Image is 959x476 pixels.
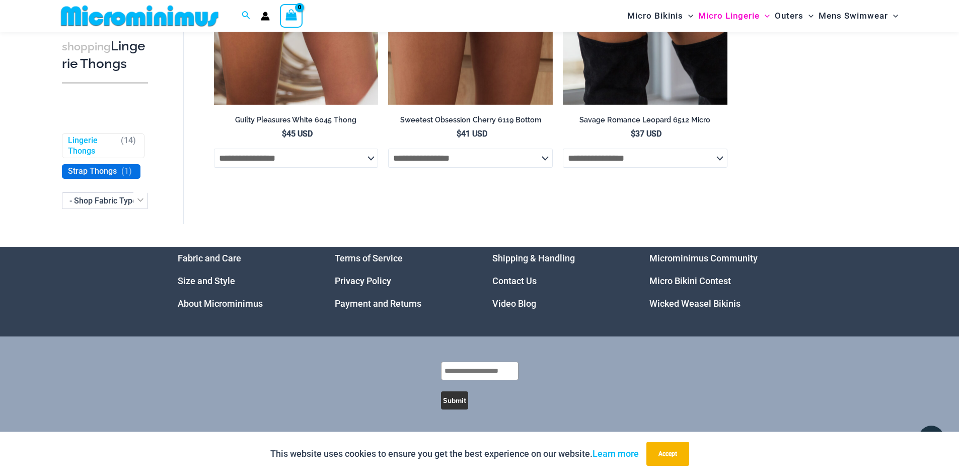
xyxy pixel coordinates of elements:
[441,391,468,410] button: Submit
[121,135,136,157] span: ( )
[696,3,772,29] a: Micro LingerieMenu ToggleMenu Toggle
[68,135,116,157] a: Lingerie Thongs
[563,115,727,125] h2: Savage Romance Leopard 6512 Micro
[683,3,693,29] span: Menu Toggle
[62,40,111,53] span: shopping
[625,3,696,29] a: Micro BikinisMenu ToggleMenu Toggle
[649,253,758,263] a: Microminimus Community
[178,276,235,286] a: Size and Style
[214,115,379,128] a: Guilty Pleasures White 6045 Thong
[280,4,303,27] a: View Shopping Cart, empty
[623,2,903,30] nav: Site Navigation
[457,129,487,139] bdi: 41 USD
[282,129,286,139] span: $
[492,276,537,286] a: Contact Us
[698,3,760,29] span: Micro Lingerie
[124,135,133,145] span: 14
[68,166,117,177] a: Strap Thongs
[760,3,770,29] span: Menu Toggle
[593,448,639,459] a: Learn more
[121,166,132,177] span: ( )
[492,247,625,315] aside: Footer Widget 3
[492,247,625,315] nav: Menu
[335,247,467,315] nav: Menu
[492,253,575,263] a: Shipping & Handling
[888,3,898,29] span: Menu Toggle
[282,129,313,139] bdi: 45 USD
[388,115,553,125] h2: Sweetest Obsession Cherry 6119 Bottom
[649,247,782,315] nav: Menu
[178,253,241,263] a: Fabric and Care
[816,3,901,29] a: Mens SwimwearMenu ToggleMenu Toggle
[62,192,148,209] span: - Shop Fabric Type
[270,446,639,461] p: This website uses cookies to ensure you get the best experience on our website.
[69,195,137,205] span: - Shop Fabric Type
[775,3,803,29] span: Outers
[335,247,467,315] aside: Footer Widget 2
[62,38,148,73] h3: Lingerie Thongs
[214,115,379,125] h2: Guilty Pleasures White 6045 Thong
[457,129,461,139] span: $
[803,3,814,29] span: Menu Toggle
[631,129,635,139] span: $
[261,12,270,21] a: Account icon link
[335,298,421,309] a: Payment and Returns
[563,115,727,128] a: Savage Romance Leopard 6512 Micro
[649,276,731,286] a: Micro Bikini Contest
[819,3,888,29] span: Mens Swimwear
[646,442,689,466] button: Accept
[388,115,553,128] a: Sweetest Obsession Cherry 6119 Bottom
[57,5,223,27] img: MM SHOP LOGO FLAT
[62,192,147,208] span: - Shop Fabric Type
[772,3,816,29] a: OutersMenu ToggleMenu Toggle
[335,253,403,263] a: Terms of Service
[242,10,251,22] a: Search icon link
[631,129,661,139] bdi: 37 USD
[178,298,263,309] a: About Microminimus
[492,298,536,309] a: Video Blog
[335,276,391,286] a: Privacy Policy
[627,3,683,29] span: Micro Bikinis
[649,298,741,309] a: Wicked Weasel Bikinis
[124,166,129,176] span: 1
[649,247,782,315] aside: Footer Widget 4
[178,247,310,315] nav: Menu
[178,247,310,315] aside: Footer Widget 1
